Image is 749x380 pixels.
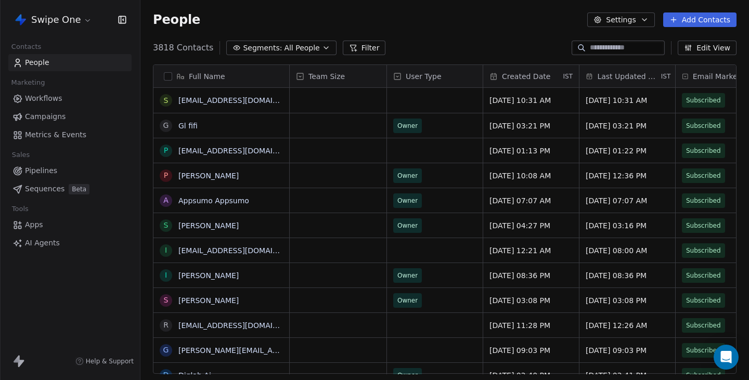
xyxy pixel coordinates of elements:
[586,121,669,131] span: [DATE] 03:21 PM
[25,238,60,248] span: AI Agents
[406,71,442,82] span: User Type
[165,245,167,256] div: i
[686,95,721,106] span: Subscribed
[25,165,57,176] span: Pipelines
[586,146,669,156] span: [DATE] 01:22 PM
[586,171,669,181] span: [DATE] 12:36 PM
[25,129,86,140] span: Metrics & Events
[284,43,319,54] span: All People
[502,71,550,82] span: Created Date
[8,90,132,107] a: Workflows
[8,180,132,198] a: SequencesBeta
[489,320,573,331] span: [DATE] 11:28 PM
[686,245,721,256] span: Subscribed
[579,65,675,87] div: Last Updated DateIST
[686,345,721,356] span: Subscribed
[489,220,573,231] span: [DATE] 04:27 PM
[661,72,671,81] span: IST
[31,13,81,27] span: Swipe One
[178,296,239,305] a: [PERSON_NAME]
[153,12,200,28] span: People
[586,220,669,231] span: [DATE] 03:16 PM
[397,121,418,131] span: Owner
[397,220,418,231] span: Owner
[663,12,737,27] button: Add Contacts
[153,65,289,87] div: Full Name
[164,145,168,156] div: p
[25,219,43,230] span: Apps
[8,108,132,125] a: Campaigns
[153,42,213,54] span: 3818 Contacts
[178,122,198,130] a: Gl fifi
[178,246,306,255] a: [EMAIL_ADDRESS][DOMAIN_NAME]
[489,245,573,256] span: [DATE] 12:21 AM
[397,295,418,306] span: Owner
[489,345,573,356] span: [DATE] 09:03 PM
[489,146,573,156] span: [DATE] 01:13 PM
[8,162,132,179] a: Pipelines
[243,43,282,54] span: Segments:
[8,126,132,143] a: Metrics & Events
[7,147,34,163] span: Sales
[587,12,654,27] button: Settings
[483,65,579,87] div: Created DateIST
[164,170,168,181] div: P
[189,71,225,82] span: Full Name
[586,95,669,106] span: [DATE] 10:31 AM
[586,295,669,306] span: [DATE] 03:08 PM
[714,345,739,370] div: Open Intercom Messenger
[489,295,573,306] span: [DATE] 03:08 PM
[15,14,27,26] img: Swipe%20One%20Logo%201-1.svg
[686,220,721,231] span: Subscribed
[686,295,721,306] span: Subscribed
[343,41,386,55] button: Filter
[8,216,132,233] a: Apps
[586,270,669,281] span: [DATE] 08:36 PM
[86,357,134,365] span: Help & Support
[489,195,573,206] span: [DATE] 07:07 AM
[178,321,306,330] a: [EMAIL_ADDRESS][DOMAIN_NAME]
[163,345,169,356] div: g
[75,357,134,365] a: Help & Support
[387,65,483,87] div: User Type
[69,184,89,194] span: Beta
[489,270,573,281] span: [DATE] 08:36 PM
[397,171,418,181] span: Owner
[586,345,669,356] span: [DATE] 09:03 PM
[163,320,169,331] div: r
[686,270,721,281] span: Subscribed
[290,65,386,87] div: Team Size
[308,71,345,82] span: Team Size
[586,245,669,256] span: [DATE] 08:00 AM
[8,54,132,71] a: People
[7,75,49,90] span: Marketing
[7,39,46,55] span: Contacts
[586,195,669,206] span: [DATE] 07:07 AM
[686,195,721,206] span: Subscribed
[489,121,573,131] span: [DATE] 03:21 PM
[489,171,573,181] span: [DATE] 10:08 AM
[25,184,64,194] span: Sequences
[597,71,658,82] span: Last Updated Date
[686,171,721,181] span: Subscribed
[178,147,306,155] a: [EMAIL_ADDRESS][DOMAIN_NAME]
[178,96,306,104] a: [EMAIL_ADDRESS][DOMAIN_NAME]
[25,93,62,104] span: Workflows
[686,121,721,131] span: Subscribed
[164,295,169,306] div: S
[7,201,33,217] span: Tools
[153,88,290,374] div: grid
[165,270,167,281] div: i
[164,95,169,106] div: s
[397,195,418,206] span: Owner
[178,221,239,230] a: [PERSON_NAME]
[586,320,669,331] span: [DATE] 12:26 AM
[25,111,66,122] span: Campaigns
[164,220,169,231] div: S
[678,41,737,55] button: Edit View
[8,234,132,252] a: AI Agents
[178,271,239,280] a: [PERSON_NAME]
[686,320,721,331] span: Subscribed
[686,146,721,156] span: Subscribed
[163,120,169,131] div: G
